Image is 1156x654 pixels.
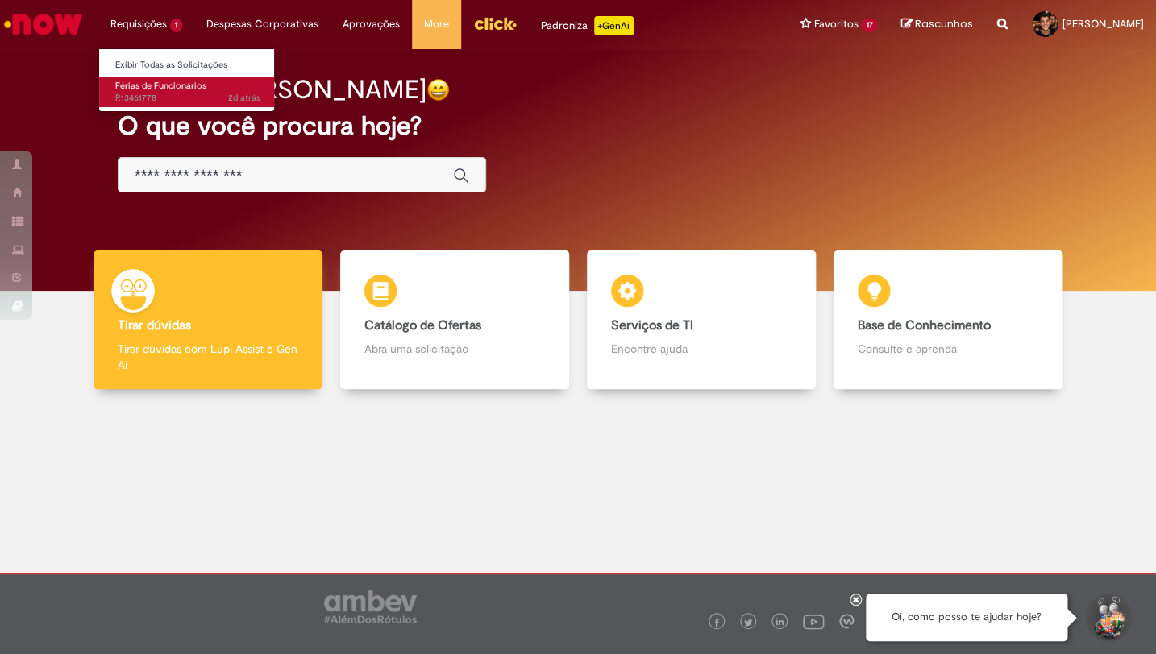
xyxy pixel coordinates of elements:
[170,19,182,32] span: 1
[424,16,449,32] span: More
[206,16,318,32] span: Despesas Corporativas
[115,92,260,105] span: R13461778
[901,17,973,32] a: Rascunhos
[803,611,824,631] img: logo_footer_youtube.png
[611,317,693,333] b: Serviços de TI
[85,250,331,390] a: Tirar dúvidas Tirar dúvidas com Lupi Assist e Gen Ai
[858,341,1038,357] p: Consulte e aprenda
[541,16,634,35] div: Padroniza
[713,619,721,627] img: logo_footer_facebook.png
[343,16,400,32] span: Aprovações
[364,341,545,357] p: Abra uma solicitação
[776,618,784,627] img: logo_footer_linkedin.png
[228,92,260,104] span: 2d atrás
[331,250,578,390] a: Catálogo de Ofertas Abra uma solicitação
[99,77,277,107] a: Aberto R13461778 : Férias de Funcionários
[2,8,85,40] img: ServiceNow
[118,341,298,373] p: Tirar dúvidas com Lupi Assist e Gen Ai
[594,16,634,35] p: +GenAi
[611,341,792,357] p: Encontre ajuda
[228,92,260,104] time: 29/08/2025 11:14:57
[825,250,1071,390] a: Base de Conhecimento Consulte e aprenda
[118,112,1038,140] h2: O que você procura hoje?
[813,16,858,32] span: Favoritos
[1062,17,1144,31] span: [PERSON_NAME]
[110,16,167,32] span: Requisições
[324,590,417,623] img: logo_footer_ambev_rotulo_gray.png
[99,56,277,74] a: Exibir Todas as Solicitações
[744,619,752,627] img: logo_footer_twitter.png
[98,48,275,112] ul: Requisições
[473,11,517,35] img: click_logo_yellow_360x200.png
[858,317,991,333] b: Base de Conhecimento
[839,614,854,628] img: logo_footer_workplace.png
[866,594,1067,641] div: Oi, como posso te ajudar hoje?
[915,16,973,31] span: Rascunhos
[115,80,206,92] span: Férias de Funcionários
[578,250,825,390] a: Serviços de TI Encontre ajuda
[364,317,481,333] b: Catálogo de Ofertas
[861,19,877,32] span: 17
[1083,594,1132,642] button: Iniciar Conversa de Suporte
[118,317,191,333] b: Tirar dúvidas
[426,78,450,101] img: happy-face.png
